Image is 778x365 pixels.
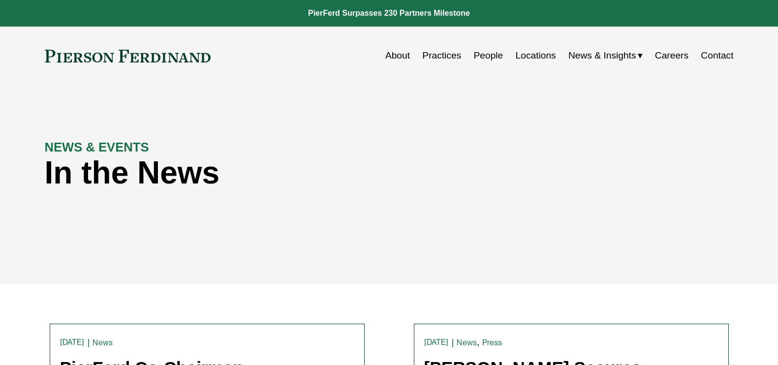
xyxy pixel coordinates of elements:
a: Locations [516,46,556,65]
span: News & Insights [568,47,636,64]
a: folder dropdown [568,46,643,65]
time: [DATE] [60,338,85,346]
a: Careers [655,46,688,65]
a: People [474,46,503,65]
a: Contact [701,46,733,65]
a: Practices [422,46,461,65]
a: About [385,46,410,65]
strong: NEWS & EVENTS [45,140,149,154]
time: [DATE] [424,338,449,346]
h1: In the News [45,155,561,191]
a: News [93,338,113,347]
span: , [477,337,479,347]
a: Press [482,338,502,347]
a: News [457,338,477,347]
